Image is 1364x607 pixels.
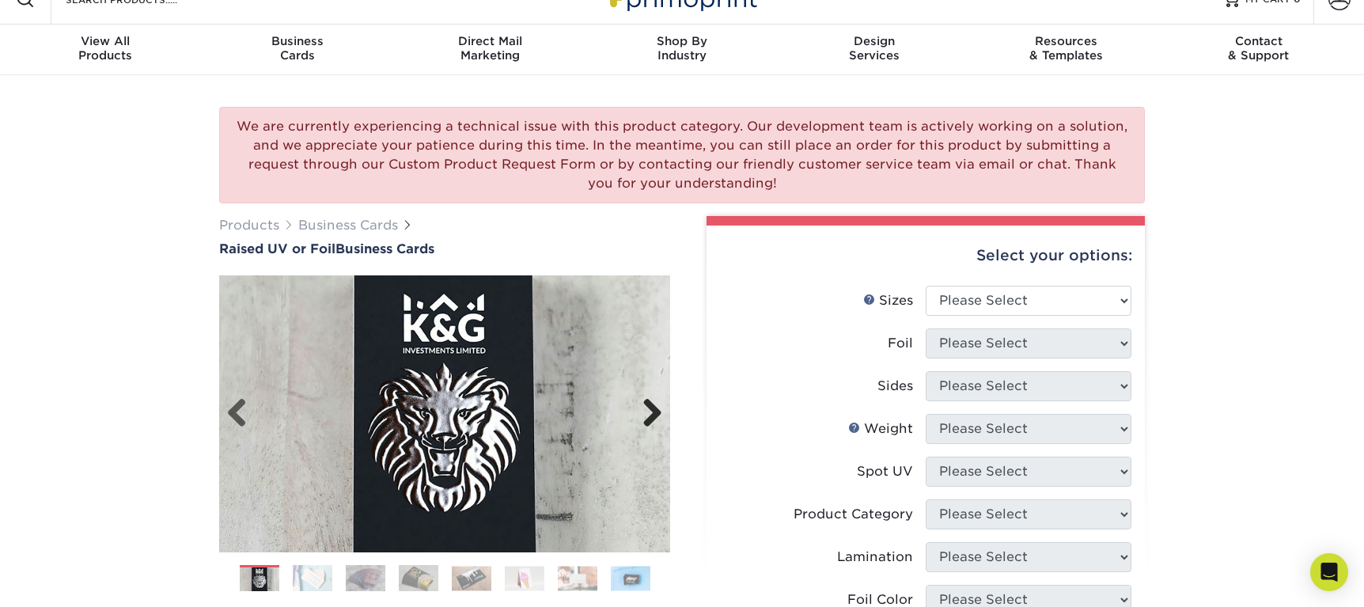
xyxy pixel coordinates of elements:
div: Open Intercom Messenger [1310,553,1348,591]
div: Foil [888,334,913,353]
div: Select your options: [719,226,1132,286]
div: Sizes [863,291,913,310]
img: Business Cards 06 [505,566,544,590]
span: Business [202,34,394,48]
a: Resources& Templates [970,25,1162,75]
span: Direct Mail [394,34,586,48]
div: Marketing [394,34,586,63]
span: Raised UV or Foil [219,241,335,256]
a: BusinessCards [202,25,394,75]
div: & Templates [970,34,1162,63]
div: We are currently experiencing a technical issue with this product category. Our development team ... [219,107,1145,203]
div: Services [778,34,970,63]
div: Industry [586,34,779,63]
a: View AllProducts [9,25,202,75]
span: Contact [1162,34,1355,48]
a: Raised UV or FoilBusiness Cards [219,241,670,256]
div: Cards [202,34,394,63]
div: Weight [848,419,913,438]
span: Design [778,34,970,48]
div: Lamination [837,548,913,567]
div: Spot UV [857,462,913,481]
a: Products [219,218,279,233]
div: Sides [877,377,913,396]
div: & Support [1162,34,1355,63]
a: Shop ByIndustry [586,25,779,75]
h1: Business Cards [219,241,670,256]
span: Resources [970,34,1162,48]
a: DesignServices [778,25,970,75]
img: Business Cards 07 [558,566,597,590]
a: Contact& Support [1162,25,1355,75]
span: View All [9,34,202,48]
div: Product Category [794,505,913,524]
img: Business Cards 08 [611,566,650,590]
a: Direct MailMarketing [394,25,586,75]
span: Shop By [586,34,779,48]
a: Business Cards [298,218,398,233]
div: Products [9,34,202,63]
